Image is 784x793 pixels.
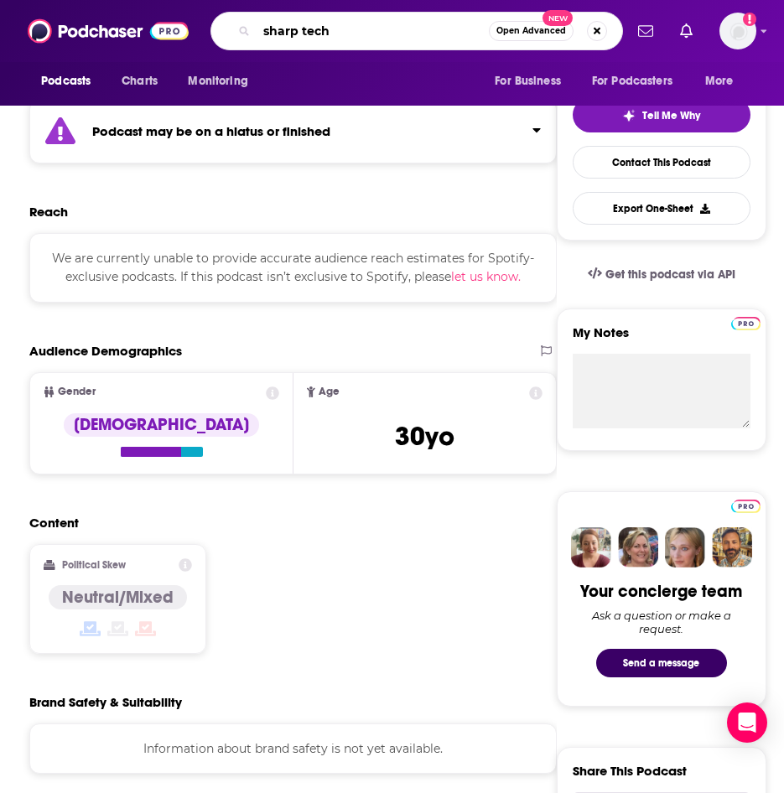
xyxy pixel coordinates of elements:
[257,18,489,44] input: Search podcasts, credits, & more...
[573,609,750,635] div: Ask a question or make a request.
[642,109,700,122] span: Tell Me Why
[29,694,182,710] h2: Brand Safety & Suitability
[622,109,636,122] img: tell me why sparkle
[574,254,749,295] a: Get this podcast via API
[618,527,658,568] img: Barbara Profile
[29,723,557,774] div: Information about brand safety is not yet available.
[496,27,566,35] span: Open Advanced
[92,123,330,139] strong: Podcast may be on a hiatus or finished
[693,65,755,97] button: open menu
[188,70,247,93] span: Monitoring
[705,70,734,93] span: More
[319,386,340,397] span: Age
[58,386,96,397] span: Gender
[176,65,269,97] button: open menu
[731,317,761,330] img: Podchaser Pro
[605,267,735,282] span: Get this podcast via API
[571,527,611,568] img: Sydney Profile
[29,99,557,163] section: Click to expand status details
[451,267,521,286] button: let us know.
[731,314,761,330] a: Pro website
[573,763,687,779] h3: Share This Podcast
[41,70,91,93] span: Podcasts
[573,146,750,179] a: Contact This Podcast
[29,65,112,97] button: open menu
[62,587,174,608] h4: Neutral/Mixed
[64,413,259,437] div: [DEMOGRAPHIC_DATA]
[727,702,767,743] div: Open Intercom Messenger
[581,65,697,97] button: open menu
[592,70,672,93] span: For Podcasters
[719,13,756,49] span: Logged in as samanthawu
[573,97,750,132] button: tell me why sparkleTell Me Why
[573,192,750,225] button: Export One-Sheet
[29,515,543,531] h2: Content
[731,497,761,513] a: Pro website
[210,12,623,50] div: Search podcasts, credits, & more...
[495,70,561,93] span: For Business
[731,500,761,513] img: Podchaser Pro
[673,17,699,45] a: Show notifications dropdown
[29,343,182,359] h2: Audience Demographics
[712,527,752,568] img: Jon Profile
[580,581,742,602] div: Your concierge team
[29,204,68,220] h2: Reach
[665,527,705,568] img: Jules Profile
[631,17,660,45] a: Show notifications dropdown
[596,649,727,677] button: Send a message
[743,13,756,26] svg: Add a profile image
[573,324,750,354] label: My Notes
[52,251,534,284] span: We are currently unable to provide accurate audience reach estimates for Spotify-exclusive podcas...
[111,65,168,97] a: Charts
[62,559,126,571] h2: Political Skew
[483,65,582,97] button: open menu
[395,420,454,453] span: 30 yo
[489,21,574,41] button: Open AdvancedNew
[122,70,158,93] span: Charts
[28,15,189,47] img: Podchaser - Follow, Share and Rate Podcasts
[543,10,573,26] span: New
[719,13,756,49] button: Show profile menu
[719,13,756,49] img: User Profile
